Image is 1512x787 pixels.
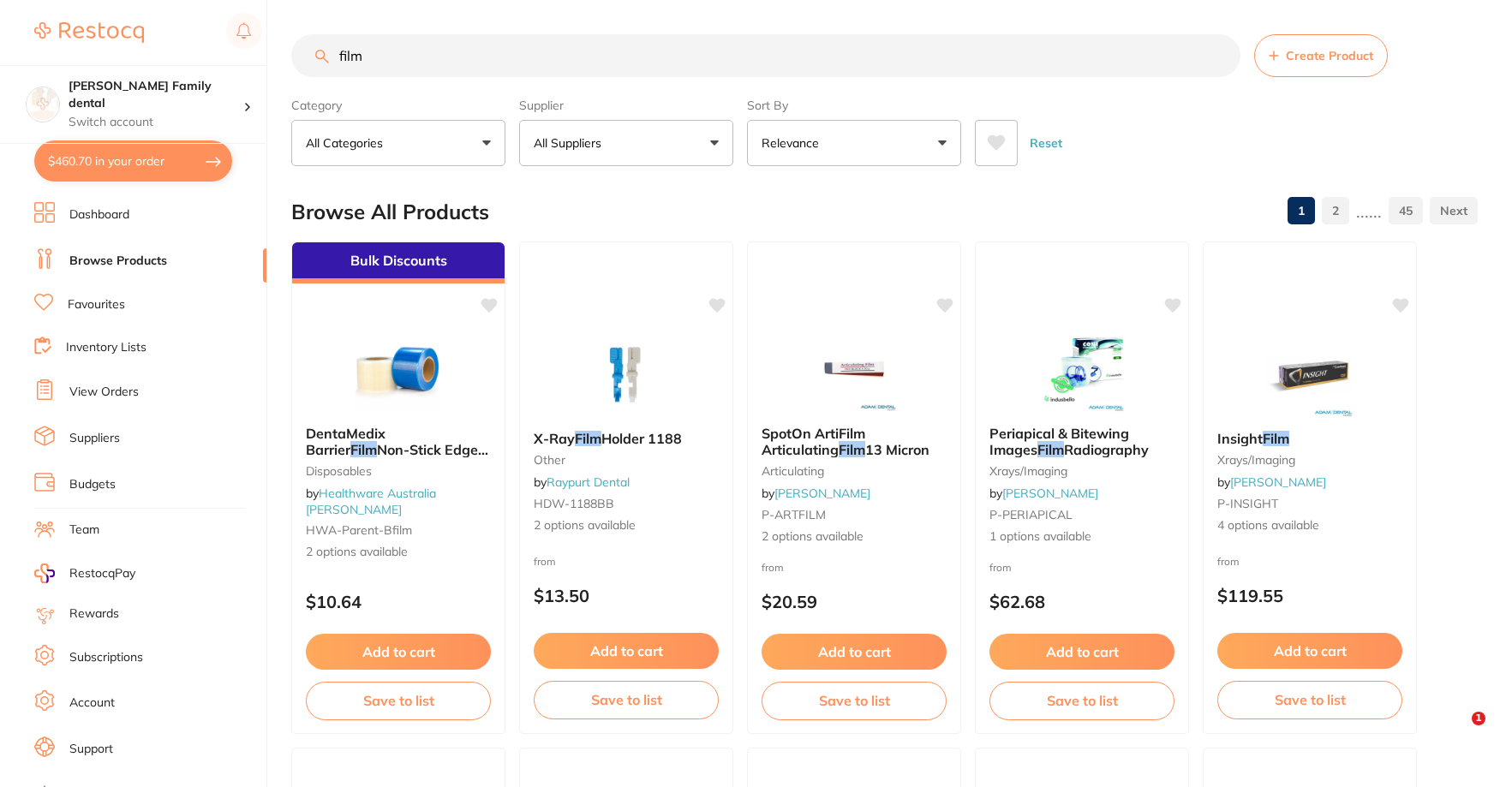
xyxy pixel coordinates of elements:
[547,474,630,490] a: Raypurt Dental
[69,741,113,758] a: Support
[34,140,232,182] button: $460.70 in your order
[774,486,870,501] a: [PERSON_NAME]
[69,206,129,224] a: Dashboard
[571,331,682,417] img: X-Ray Film Holder 1188
[534,474,630,490] span: by
[747,120,961,166] button: Relevance
[865,441,929,458] span: 13 Micron
[798,326,910,412] img: SpotOn ArtiFilm Articulating Film 13 Micron
[1217,496,1278,511] span: P-INSIGHT
[1026,326,1138,412] img: Periapical & Bitewing Images Film Radiography
[69,476,116,493] a: Budgets
[1230,474,1326,490] a: [PERSON_NAME]
[1217,517,1402,534] span: 4 options available
[762,507,826,522] span: P-ARTFILM
[762,592,947,611] p: $20.59
[69,605,119,623] a: Rewards
[27,87,59,120] img: Westbrook Family dental
[989,464,1174,478] small: xrays/imaging
[306,544,491,561] span: 2 options available
[1217,453,1402,467] small: xrays/imaging
[291,34,1240,77] input: Search Products
[989,592,1174,611] p: $62.68
[519,120,733,166] button: All Suppliers
[1217,555,1240,568] span: from
[34,22,144,43] img: Restocq Logo
[1025,120,1067,166] button: Reset
[762,464,947,478] small: articulating
[1254,34,1388,77] button: Create Product
[519,98,733,113] label: Supplier
[292,242,505,283] div: Bulk Discounts
[1002,486,1098,501] a: [PERSON_NAME]
[306,522,412,538] span: HWA-parent-bfilm
[534,496,614,511] span: HDW-1188BB
[1286,49,1373,63] span: Create Product
[69,114,243,131] p: Switch account
[306,486,436,516] a: Healthware Australia [PERSON_NAME]
[306,486,436,516] span: by
[69,253,167,270] a: Browse Products
[762,634,947,670] button: Add to cart
[1217,681,1402,718] button: Save to list
[534,517,719,534] span: 2 options available
[343,326,454,412] img: DentaMedix Barrier Film Non-Stick Edge 4"x 6" 1200 Sheets/Roll with Cardboard Dispenser Box
[762,425,865,457] span: SpotOn ArtiFilm Articulating
[1437,712,1478,753] iframe: Intercom live chat
[306,441,488,505] span: Non-Stick Edge 4"x 6" 1200 Sheets/Roll with Cardboard Dispenser Box
[306,682,491,719] button: Save to list
[534,633,719,669] button: Add to cart
[989,528,1174,546] span: 1 options available
[534,681,719,718] button: Save to list
[762,134,826,152] p: Relevance
[839,441,865,458] em: Film
[69,384,139,401] a: View Orders
[306,464,491,478] small: Disposables
[34,563,55,583] img: RestocqPay
[291,120,505,166] button: All Categories
[575,430,601,447] em: Film
[291,200,489,224] h2: Browse All Products
[1389,194,1423,228] a: 45
[69,649,143,666] a: Subscriptions
[601,430,682,447] span: Holder 1188
[534,134,608,152] p: All Suppliers
[989,634,1174,670] button: Add to cart
[534,555,556,568] span: from
[534,431,719,446] b: X-Ray Film Holder 1188
[989,486,1098,501] span: by
[989,425,1129,457] span: Periapical & Bitewing Images
[306,134,390,152] p: All Categories
[989,426,1174,457] b: Periapical & Bitewing Images Film Radiography
[350,441,377,458] em: Film
[66,339,146,356] a: Inventory Lists
[989,561,1012,574] span: from
[1037,441,1064,458] em: Film
[1254,331,1366,417] img: Insight Film
[762,426,947,457] b: SpotOn ArtiFilm Articulating Film 13 Micron
[69,522,99,539] a: Team
[534,430,575,447] span: X-Ray
[762,561,784,574] span: from
[306,426,491,457] b: DentaMedix Barrier Film Non-Stick Edge 4"x 6" 1200 Sheets/Roll with Cardboard Dispenser Box
[306,425,385,457] span: DentaMedix Barrier
[306,634,491,670] button: Add to cart
[1217,586,1402,605] p: $119.55
[747,98,961,113] label: Sort By
[1217,430,1263,447] span: Insight
[1064,441,1149,458] span: Radiography
[1263,430,1289,447] em: Film
[291,98,505,113] label: Category
[1217,633,1402,669] button: Add to cart
[1217,431,1402,446] b: Insight Film
[68,296,125,313] a: Favourites
[306,592,491,611] p: $10.64
[534,586,719,605] p: $13.50
[1472,712,1485,725] span: 1
[69,430,120,447] a: Suppliers
[989,507,1073,522] span: P-PERIAPICAL
[1217,474,1326,490] span: by
[69,695,115,712] a: Account
[989,682,1174,719] button: Save to list
[762,528,947,546] span: 2 options available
